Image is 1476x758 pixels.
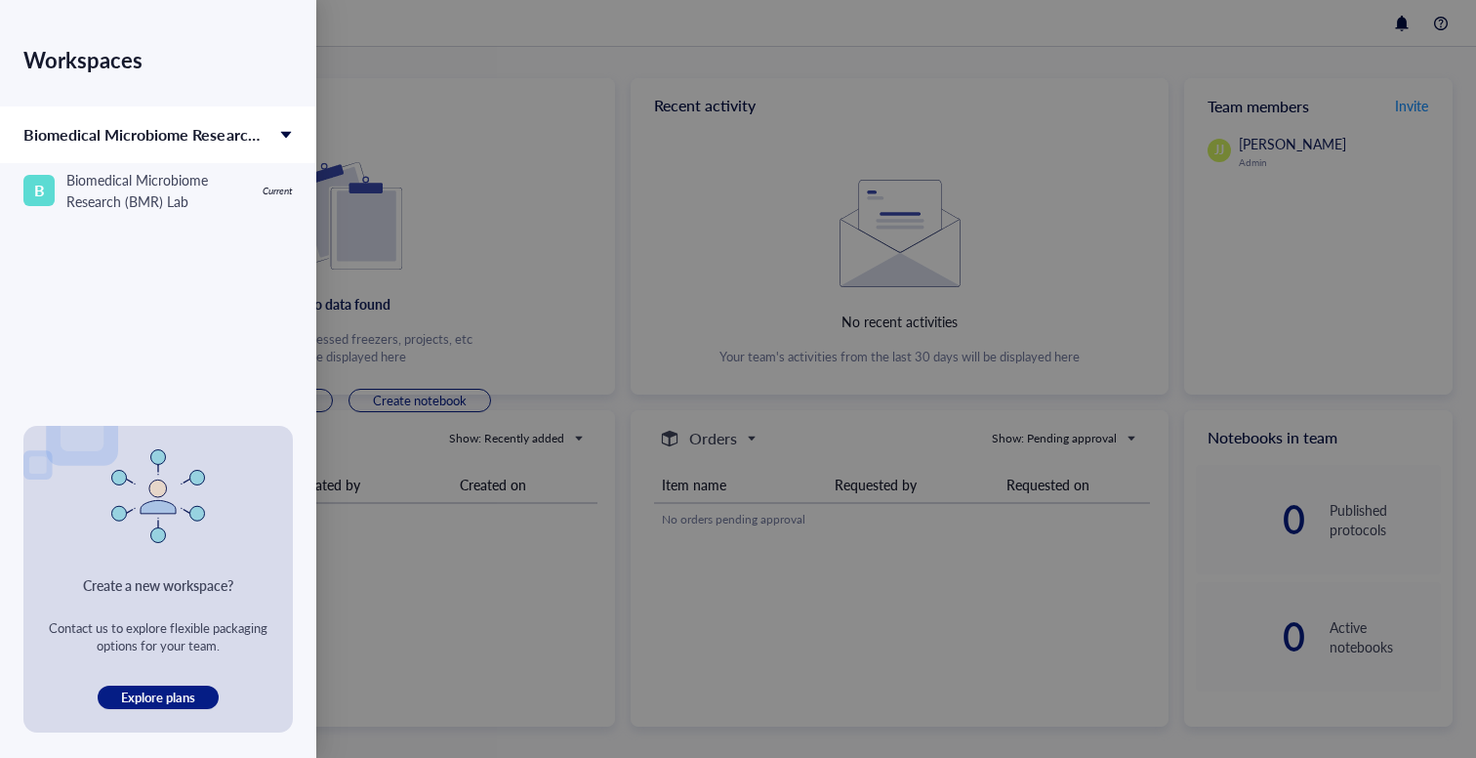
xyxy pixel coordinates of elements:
[23,377,118,480] img: Image left
[66,169,248,212] div: Biomedical Microbiome Research (BMR) Lab
[121,689,195,706] span: Explore plans
[98,686,219,709] button: Explore plans
[23,123,332,146] span: Biomedical Microbiome Research (BMR) Lab
[47,619,269,654] div: Contact us to explore flexible packaging options for your team.
[23,32,293,87] div: Workspaces
[83,574,233,596] div: Create a new workspace?
[263,185,293,196] div: Current
[34,178,45,202] span: B
[111,449,205,543] img: New workspace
